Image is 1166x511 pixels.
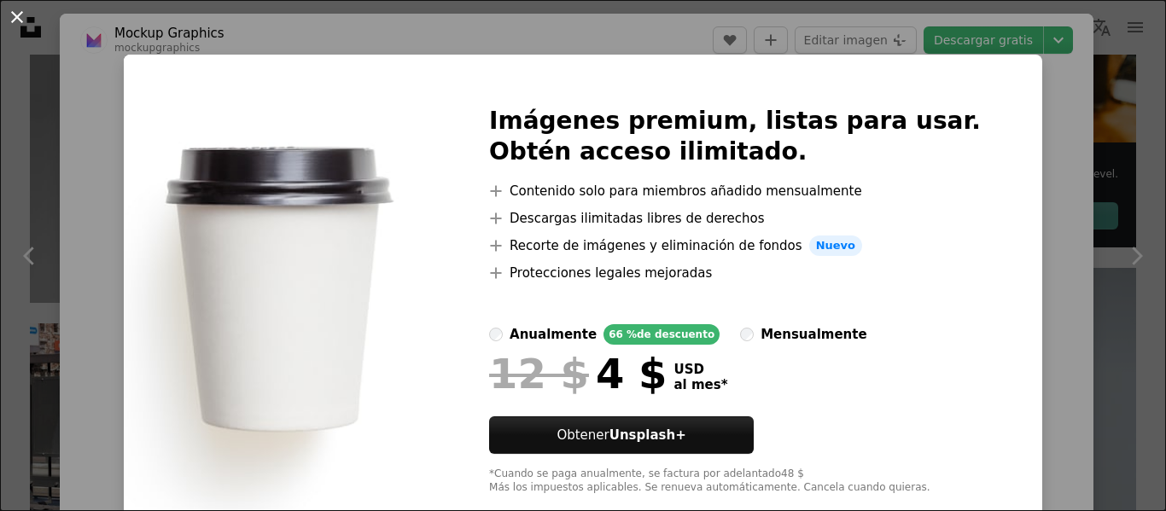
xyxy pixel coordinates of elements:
[489,328,503,341] input: anualmente66 %de descuento
[809,235,862,256] span: Nuevo
[489,181,981,201] li: Contenido solo para miembros añadido mensualmente
[609,427,686,443] strong: Unsplash+
[489,351,667,396] div: 4 $
[489,416,754,454] button: ObtenerUnsplash+
[740,328,754,341] input: mensualmente
[489,351,589,396] span: 12 $
[489,106,981,167] h2: Imágenes premium, listas para usar. Obtén acceso ilimitado.
[489,208,981,229] li: Descargas ilimitadas libres de derechos
[761,324,866,345] div: mensualmente
[489,235,981,256] li: Recorte de imágenes y eliminación de fondos
[673,377,727,392] span: al mes *
[673,362,727,377] span: USD
[510,324,597,345] div: anualmente
[603,324,720,345] div: 66 % de descuento
[489,467,981,495] div: *Cuando se paga anualmente, se factura por adelantado 48 $ Más los impuestos aplicables. Se renue...
[489,263,981,283] li: Protecciones legales mejoradas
